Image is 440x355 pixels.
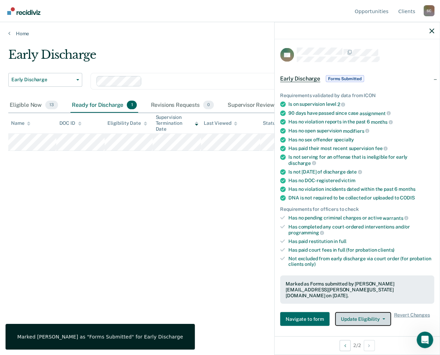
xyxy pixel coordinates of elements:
a: Home [8,30,432,37]
div: Is on supervision level [288,101,434,108]
img: Recidiviz [7,7,40,15]
div: Has completed any court-ordered interventions and/or [288,224,434,235]
span: 1 [127,101,137,110]
span: months [371,119,393,125]
div: Has paid restitution in [288,238,434,244]
span: Revert Changes [394,312,430,326]
button: Profile dropdown button [423,5,434,16]
div: Supervision Termination Date [155,114,198,132]
span: fee [375,146,388,151]
span: modifiers [343,128,370,133]
span: discharge [288,160,316,166]
span: 2 [337,101,345,107]
div: Early DischargeForms Submitted [275,68,440,90]
div: 2 / 2 [275,336,440,354]
div: Supervisor Review [226,98,290,113]
div: Has no violation incidents dated within the past 6 [288,186,434,192]
button: Navigate to form [280,312,329,326]
span: victim [341,178,355,183]
div: Requirements for officers to check [280,206,434,212]
div: Requirements validated by data from ICON [280,93,434,99]
iframe: Intercom live chat [417,331,433,348]
div: S C [423,5,434,16]
div: Has no open supervision [288,128,434,134]
button: Previous Opportunity [339,340,351,351]
span: months [399,186,415,192]
div: Ready for Discharge [70,98,138,113]
span: assignment [360,110,391,116]
div: DNA is not required to be collected or uploaded to [288,195,434,201]
div: Early Discharge [8,48,404,67]
div: Has no DOC-registered [288,178,434,184]
span: Early Discharge [11,77,74,83]
span: CODIS [400,195,414,200]
div: Name [11,120,30,126]
a: Navigate to form link [280,312,332,326]
div: Last Viewed [204,120,237,126]
div: Revisions Requests [149,98,215,113]
div: DOC ID [59,120,81,126]
span: clients) [378,247,394,252]
span: programming [288,230,324,235]
div: Has paid court fees in full (for probation [288,247,434,253]
div: Marked [PERSON_NAME] as "Forms Submitted" for Early Discharge [17,334,183,340]
span: 0 [203,101,214,110]
button: Next Opportunity [364,340,375,351]
span: warrants [383,215,408,221]
div: Has no violation reports in the past 6 [288,119,434,125]
div: Is not [DATE] of discharge [288,169,434,175]
div: 90 days have passed since case [288,110,434,116]
span: specialty [334,137,354,142]
div: Not excluded from early discharge via court order (for probation clients [288,255,434,267]
span: Early Discharge [280,75,320,82]
span: 13 [45,101,58,110]
div: Has no sex offender [288,137,434,142]
button: Update Eligibility [335,312,391,326]
div: Marked as Forms submitted by [PERSON_NAME][EMAIL_ADDRESS][PERSON_NAME][US_STATE][DOMAIN_NAME] on ... [286,281,429,298]
span: only) [305,261,315,267]
div: Has no pending criminal charges or active [288,215,434,221]
div: Eligibility Date [107,120,147,126]
div: Has paid their most recent supervision [288,145,434,151]
span: date [346,169,362,175]
span: Forms Submitted [326,75,364,82]
span: full [339,238,346,244]
div: Eligible Now [8,98,59,113]
div: Is not serving for an offense that is ineligible for early [288,154,434,166]
div: Status [263,120,278,126]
